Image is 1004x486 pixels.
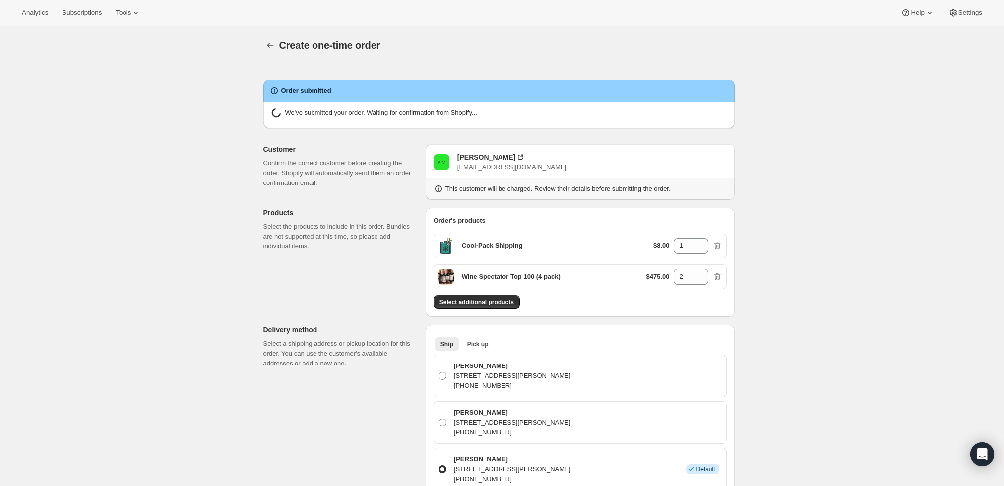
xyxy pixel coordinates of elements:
[895,6,940,20] button: Help
[285,108,477,121] p: We've submitted your order. Waiting for confirmation from Shopify...
[653,241,670,251] p: $8.00
[116,9,131,17] span: Tools
[437,159,445,165] text: P M
[279,40,380,51] span: Create one-time order
[263,325,418,335] p: Delivery method
[457,152,515,162] div: [PERSON_NAME]
[110,6,147,20] button: Tools
[263,339,418,368] p: Select a shipping address or pickup location for this order. You can use the customer's available...
[434,217,486,224] span: Order's products
[454,454,571,464] p: [PERSON_NAME]
[440,340,453,348] span: Ship
[457,163,566,171] span: [EMAIL_ADDRESS][DOMAIN_NAME]
[911,9,924,17] span: Help
[646,272,670,282] p: $475.00
[263,144,418,154] p: Customer
[454,427,571,437] p: [PHONE_NUMBER]
[454,474,571,484] p: [PHONE_NUMBER]
[434,154,449,170] span: Piyush Mulji
[281,86,331,96] h2: Order submitted
[56,6,108,20] button: Subscriptions
[263,222,418,251] p: Select the products to include in this order. Bundles are not supported at this time, so please a...
[958,9,982,17] span: Settings
[438,269,454,285] span: Default Title
[454,408,571,418] p: [PERSON_NAME]
[438,238,454,254] span: Default Title
[696,465,715,473] span: Default
[462,272,561,282] p: Wine Spectator Top 100 (4 pack)
[454,371,571,381] p: [STREET_ADDRESS][PERSON_NAME]
[263,208,418,218] p: Products
[439,298,514,306] span: Select additional products
[454,381,571,391] p: [PHONE_NUMBER]
[22,9,48,17] span: Analytics
[970,442,994,466] div: Open Intercom Messenger
[434,295,520,309] button: Select additional products
[462,241,523,251] p: Cool-Pack Shipping
[454,361,571,371] p: [PERSON_NAME]
[16,6,54,20] button: Analytics
[454,464,571,474] p: [STREET_ADDRESS][PERSON_NAME]
[445,184,671,194] p: This customer will be charged. Review their details before submitting the order.
[263,158,418,188] p: Confirm the correct customer before creating the order. Shopify will automatically send them an o...
[942,6,988,20] button: Settings
[62,9,102,17] span: Subscriptions
[454,418,571,427] p: [STREET_ADDRESS][PERSON_NAME]
[467,340,489,348] span: Pick up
